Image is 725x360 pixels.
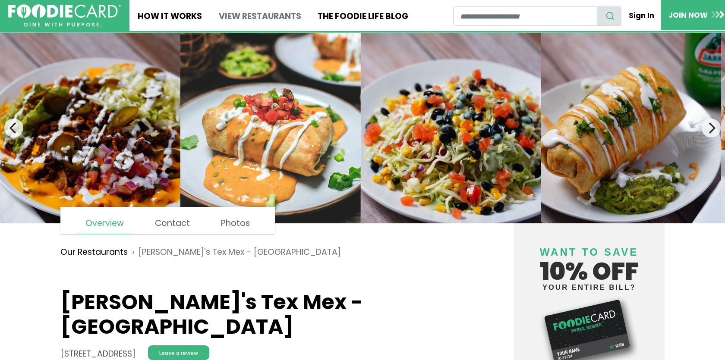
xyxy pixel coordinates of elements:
[453,6,597,26] input: restaurant search
[621,6,661,25] a: Sign In
[213,213,258,234] a: Photos
[4,119,23,138] button: Previous
[128,246,341,259] li: [PERSON_NAME]'s Tex Mex - [GEOGRAPHIC_DATA]
[8,4,121,27] img: FoodieCard; Eat, Drink, Save, Donate
[60,246,128,259] a: Our Restaurants
[60,240,464,265] nav: breadcrumb
[597,6,622,26] button: search
[522,284,656,291] small: your entire bill?
[60,290,464,339] h1: [PERSON_NAME]'s Tex Mex - [GEOGRAPHIC_DATA]
[148,345,209,360] a: Leave a review
[702,119,721,138] button: Next
[522,235,656,291] h4: 10% off
[540,246,638,258] span: Want to save
[147,213,198,234] a: Contact
[60,207,275,234] nav: page links
[77,213,132,234] a: Overview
